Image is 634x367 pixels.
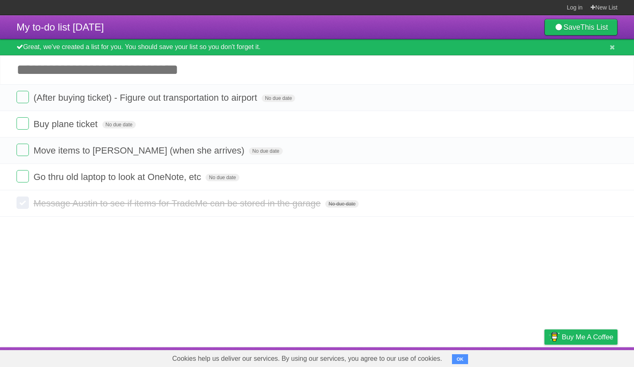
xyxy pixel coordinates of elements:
[580,23,608,31] b: This List
[33,119,99,129] span: Buy plane ticket
[544,329,617,345] a: Buy me a coffee
[249,147,282,155] span: No due date
[17,170,29,182] label: Done
[164,350,450,367] span: Cookies help us deliver our services. By using our services, you agree to our use of cookies.
[33,198,323,208] span: Message Austin to see if items for TradeMe can be stored in the garage
[102,121,136,128] span: No due date
[17,21,104,33] span: My to-do list [DATE]
[452,354,468,364] button: OK
[562,330,613,344] span: Buy me a coffee
[206,174,239,181] span: No due date
[33,145,246,156] span: Move items to [PERSON_NAME] (when she arrives)
[17,91,29,103] label: Done
[325,200,359,208] span: No due date
[534,349,555,365] a: Privacy
[506,349,524,365] a: Terms
[262,95,295,102] span: No due date
[544,19,617,36] a: SaveThis List
[549,330,560,344] img: Buy me a coffee
[565,349,617,365] a: Suggest a feature
[33,172,203,182] span: Go thru old laptop to look at OneNote, etc
[17,117,29,130] label: Done
[17,144,29,156] label: Done
[462,349,495,365] a: Developers
[435,349,452,365] a: About
[17,197,29,209] label: Done
[33,92,259,103] span: (After buying ticket) - Figure out transportation to airport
